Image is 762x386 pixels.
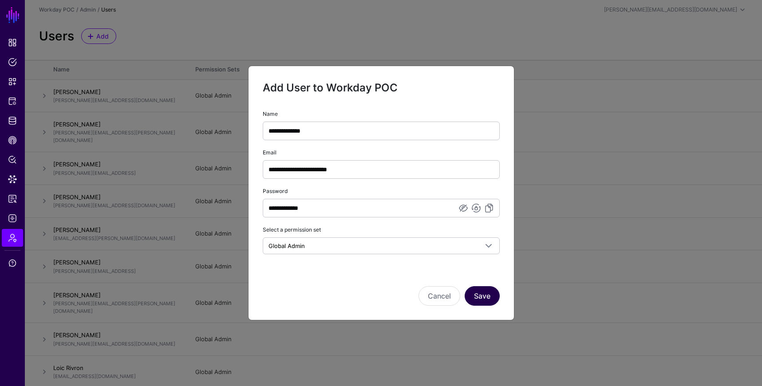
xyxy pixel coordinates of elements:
[263,80,500,95] h2: Add User to Workday POC
[263,149,276,157] label: Email
[263,187,288,195] label: Password
[268,242,305,249] span: Global Admin
[465,286,500,306] button: Save
[419,286,460,306] button: Cancel
[263,110,278,118] label: Name
[263,226,321,234] label: Select a permission set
